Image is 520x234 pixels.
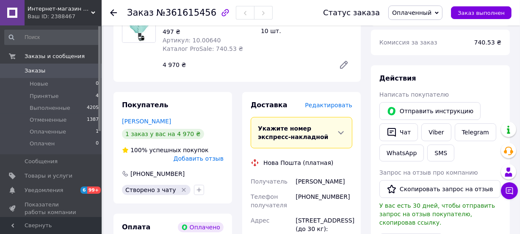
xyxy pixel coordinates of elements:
[427,145,454,162] button: SMS
[110,8,117,17] div: Вернуться назад
[379,102,481,120] button: Отправить инструкцию
[335,56,352,73] a: Редактировать
[30,104,70,112] span: Выполненные
[421,123,451,141] a: Viber
[30,116,66,124] span: Отмененные
[28,13,102,20] div: Ваш ID: 2388467
[251,178,288,185] span: Получатель
[458,10,505,16] span: Заказ выполнен
[122,9,155,42] img: Декор крючок для ванной
[379,91,449,98] span: Написать покупателю
[30,140,55,148] span: Оплачен
[257,25,356,37] div: 10 шт.
[379,123,418,141] button: Чат
[455,123,496,141] a: Telegram
[392,9,431,16] span: Оплаченный
[130,170,185,178] div: [PHONE_NUMBER]
[80,187,87,194] span: 6
[379,169,478,176] span: Запрос на отзыв про компанию
[305,102,352,109] span: Редактировать
[122,101,168,109] span: Покупатель
[30,92,59,100] span: Принятые
[122,118,171,125] a: [PERSON_NAME]
[451,6,512,19] button: Заказ выполнен
[251,193,287,209] span: Телефон получателя
[122,129,204,139] div: 1 заказ у вас на 4 970 ₴
[28,5,91,13] span: Интернет-магазин Comoda
[25,67,45,75] span: Заказы
[323,8,380,17] div: Статус заказа
[25,158,58,165] span: Сообщения
[178,222,224,232] div: Оплачено
[379,180,501,198] button: Скопировать запрос на отзыв
[379,145,424,162] a: WhatsApp
[87,104,99,112] span: 4205
[159,59,332,71] div: 4 970 ₴
[96,92,99,100] span: 4
[30,128,66,136] span: Оплаченные
[96,80,99,88] span: 0
[180,187,187,193] svg: Удалить метку
[156,8,216,18] span: №361615456
[258,125,328,140] span: Укажите номер экспресс-накладной
[163,28,254,36] div: 497 ₴
[474,39,501,46] span: 740.53 ₴
[122,146,209,154] div: успешных покупок
[379,39,437,46] span: Комиссия за заказ
[130,147,147,153] span: 100%
[30,80,48,88] span: Новые
[379,74,416,82] span: Действия
[251,101,288,109] span: Доставка
[25,172,72,180] span: Товары и услуги
[25,201,78,216] span: Показатели работы компании
[122,223,150,231] span: Оплата
[501,182,518,199] button: Чат с покупателем
[261,159,335,167] div: Нова Пошта (платная)
[294,174,354,189] div: [PERSON_NAME]
[96,128,99,136] span: 1
[4,30,100,45] input: Поиск
[163,45,243,52] span: Каталог ProSale: 740.53 ₴
[174,155,224,162] span: Добавить отзыв
[163,37,221,44] span: Артикул: 10.00640
[25,53,85,60] span: Заказы и сообщения
[96,140,99,148] span: 0
[294,189,354,213] div: [PHONE_NUMBER]
[251,217,269,224] span: Адрес
[379,202,495,226] span: У вас есть 30 дней, чтобы отправить запрос на отзыв покупателю, скопировав ссылку.
[87,187,101,194] span: 99+
[25,187,63,194] span: Уведомления
[127,8,154,18] span: Заказ
[87,116,99,124] span: 1387
[125,187,176,193] span: Створено з чату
